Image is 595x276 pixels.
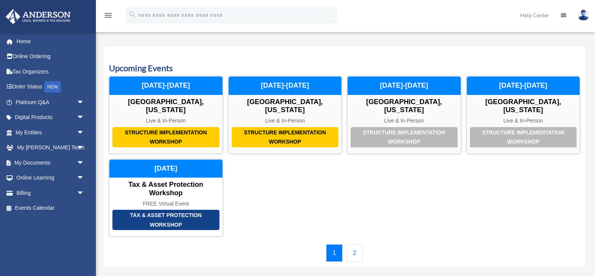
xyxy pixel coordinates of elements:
div: [GEOGRAPHIC_DATA], [US_STATE] [348,98,461,114]
div: Structure Implementation Workshop [351,127,458,147]
span: arrow_drop_down [77,95,92,110]
span: arrow_drop_down [77,110,92,126]
a: Online Learningarrow_drop_down [5,170,96,186]
i: menu [104,11,113,20]
div: Structure Implementation Workshop [112,127,219,147]
h3: Upcoming Events [109,62,580,74]
a: Home [5,34,96,49]
div: [GEOGRAPHIC_DATA], [US_STATE] [467,98,580,114]
a: Order StatusNEW [5,79,96,95]
div: [GEOGRAPHIC_DATA], [US_STATE] [229,98,342,114]
a: Structure Implementation Workshop [GEOGRAPHIC_DATA], [US_STATE] Live & In-Person [DATE]-[DATE] [466,76,580,154]
div: NEW [44,81,61,93]
div: Live & In-Person [109,118,223,124]
div: [DATE]-[DATE] [229,77,342,95]
div: [DATE]-[DATE] [109,77,223,95]
a: Tax Organizers [5,64,96,79]
div: Structure Implementation Workshop [232,127,339,147]
a: Events Calendar [5,201,92,216]
a: My Entitiesarrow_drop_down [5,125,96,140]
div: [GEOGRAPHIC_DATA], [US_STATE] [109,98,223,114]
a: Online Ordering [5,49,96,64]
div: [DATE] [109,160,223,178]
a: My [PERSON_NAME] Teamarrow_drop_down [5,140,96,155]
span: arrow_drop_down [77,140,92,156]
span: arrow_drop_down [77,185,92,201]
a: Billingarrow_drop_down [5,185,96,201]
a: Digital Productsarrow_drop_down [5,110,96,125]
div: Live & In-Person [467,118,580,124]
a: 1 [326,244,343,262]
div: FREE Virtual Event [109,201,223,207]
img: User Pic [578,10,589,21]
a: Structure Implementation Workshop [GEOGRAPHIC_DATA], [US_STATE] Live & In-Person [DATE]-[DATE] [228,76,342,154]
div: [DATE]-[DATE] [348,77,461,95]
div: [DATE]-[DATE] [467,77,580,95]
img: Anderson Advisors Platinum Portal [3,9,73,24]
a: Platinum Q&Aarrow_drop_down [5,95,96,110]
a: menu [104,13,113,20]
div: Structure Implementation Workshop [470,127,577,147]
a: Structure Implementation Workshop [GEOGRAPHIC_DATA], [US_STATE] Live & In-Person [DATE]-[DATE] [109,76,223,154]
div: Tax & Asset Protection Workshop [109,181,223,197]
a: Tax & Asset Protection Workshop Tax & Asset Protection Workshop FREE Virtual Event [DATE] [109,159,223,237]
span: arrow_drop_down [77,155,92,171]
div: Live & In-Person [348,118,461,124]
a: 2 [346,244,363,262]
span: arrow_drop_down [77,125,92,140]
i: search [128,10,137,19]
div: Live & In-Person [229,118,342,124]
a: My Documentsarrow_drop_down [5,155,96,170]
span: arrow_drop_down [77,170,92,186]
a: Structure Implementation Workshop [GEOGRAPHIC_DATA], [US_STATE] Live & In-Person [DATE]-[DATE] [347,76,461,154]
div: Tax & Asset Protection Workshop [112,210,219,230]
